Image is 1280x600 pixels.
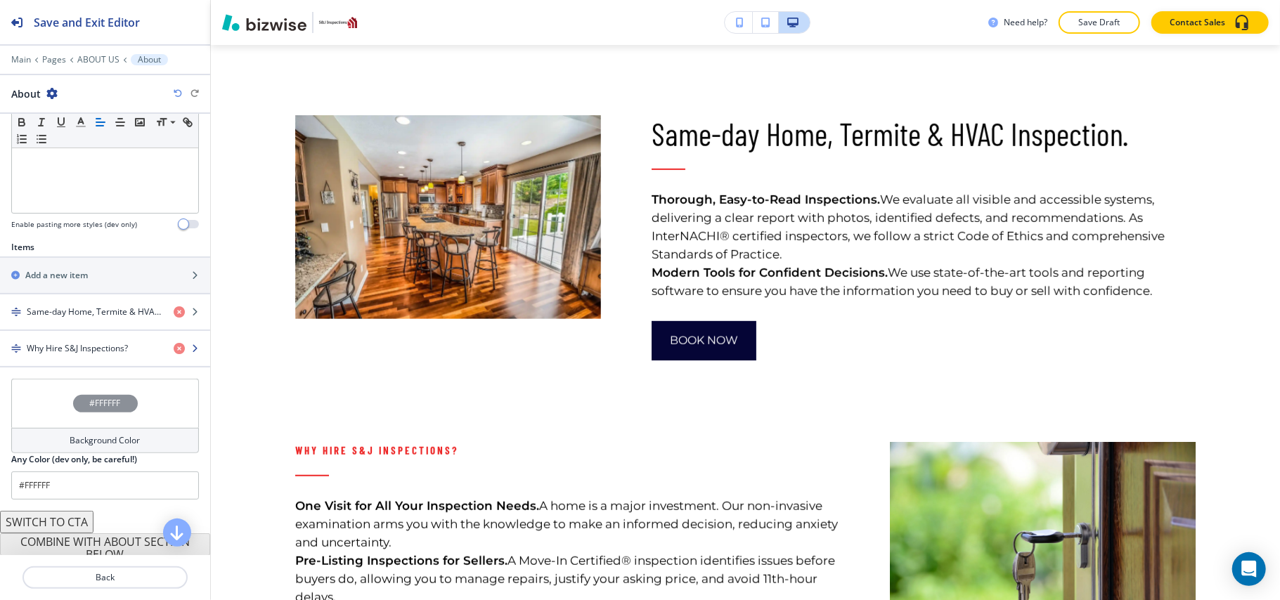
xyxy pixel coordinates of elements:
h2: Add a new item [25,269,88,282]
button: Book Now [652,321,756,360]
p: About [138,55,161,65]
p: Contact Sales [1170,16,1225,29]
strong: Pre-Listing Inspections for Sellers. [295,554,508,568]
p: Same-day Home, Termite & HVAC Inspection. [652,115,1196,152]
h4: Background Color [70,434,141,447]
button: Save Draft [1059,11,1140,34]
button: Pages [42,55,66,65]
p: We evaluate all visible and accessible systems, delivering a clear report with photos, identified... [652,190,1196,263]
button: ABOUT US [77,55,119,65]
strong: Modern Tools for Confident Decisions. [652,266,888,280]
button: #FFFFFFBackground Color [11,379,199,453]
strong: One Visit for All Your Inspection Needs. [295,499,539,513]
button: Contact Sales [1151,11,1269,34]
p: Save Draft [1077,16,1122,29]
button: Back [22,566,188,589]
p: A home is a major investment. Our non-invasive examination arms you with the knowledge to make an... [295,497,839,552]
img: Bizwise Logo [222,14,306,31]
div: Open Intercom Messenger [1232,552,1266,586]
h4: Enable pasting more styles (dev only) [11,219,137,230]
h2: Save and Exit Editor [34,14,140,31]
button: Main [11,55,31,65]
img: Drag [11,344,21,353]
button: About [131,54,168,65]
p: Why Hire S&J Inspections? [295,442,839,459]
img: Drag [11,307,21,317]
h3: Need help? [1004,16,1047,29]
h4: Same-day Home, Termite & HVAC Inspection. [27,306,162,318]
h2: About [11,86,41,101]
span: Book Now [670,332,738,349]
h2: Any Color (dev only, be careful!) [11,453,137,466]
h4: #FFFFFF [90,397,121,410]
p: Back [24,571,186,584]
img: 431e4f7893c3cd415d186f09ed93ce4b.png [295,115,601,319]
h4: Why Hire S&J Inspections? [27,342,128,355]
strong: Thorough, Easy-to-Read Inspections. [652,193,880,207]
img: Your Logo [319,17,357,28]
h2: Items [11,241,34,254]
p: We use state-of-the-art tools and reporting software to ensure you have the information you need ... [652,263,1196,300]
